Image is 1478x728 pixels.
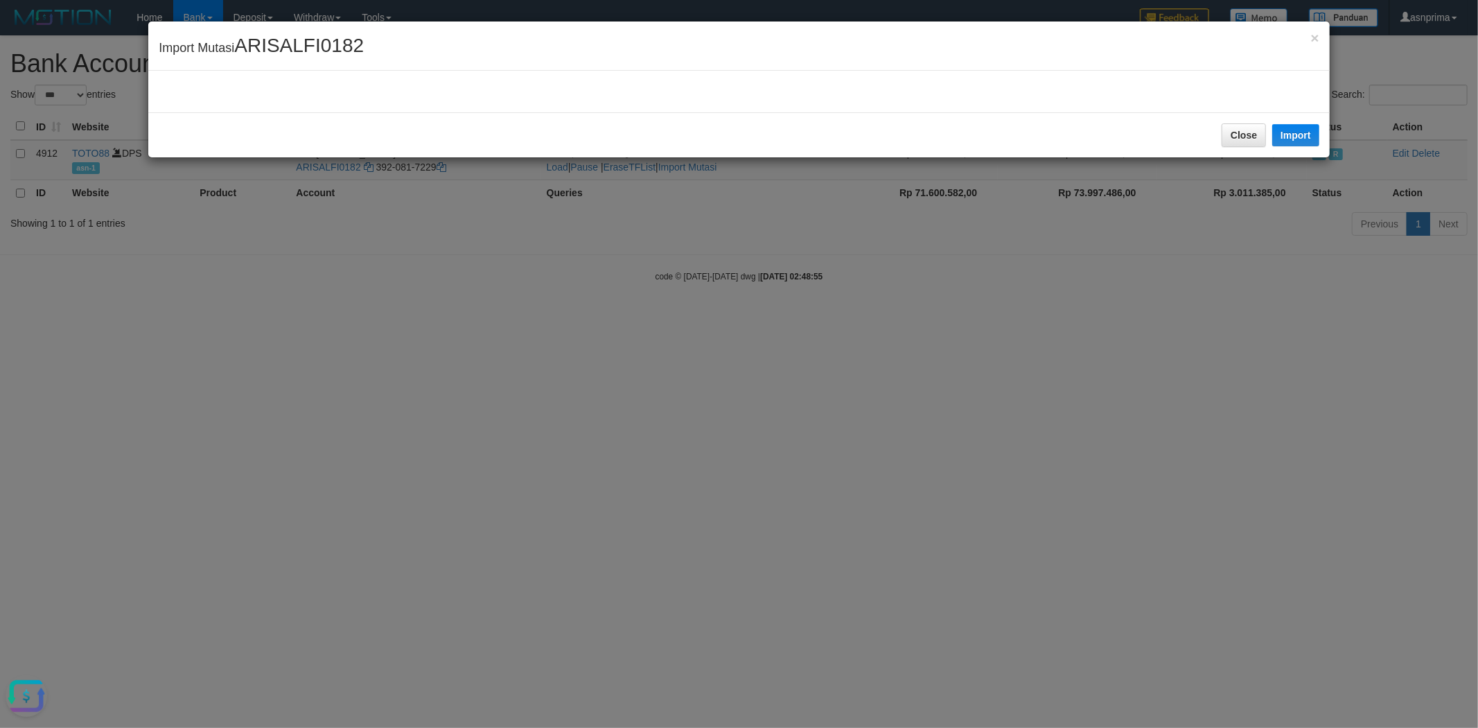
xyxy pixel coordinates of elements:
button: Import [1272,124,1319,146]
span: Import Mutasi [159,41,364,55]
span: × [1310,30,1319,46]
button: Close [1222,123,1266,147]
button: Open LiveChat chat widget [6,6,47,47]
span: ARISALFI0182 [234,35,364,56]
button: Close [1310,31,1319,45]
